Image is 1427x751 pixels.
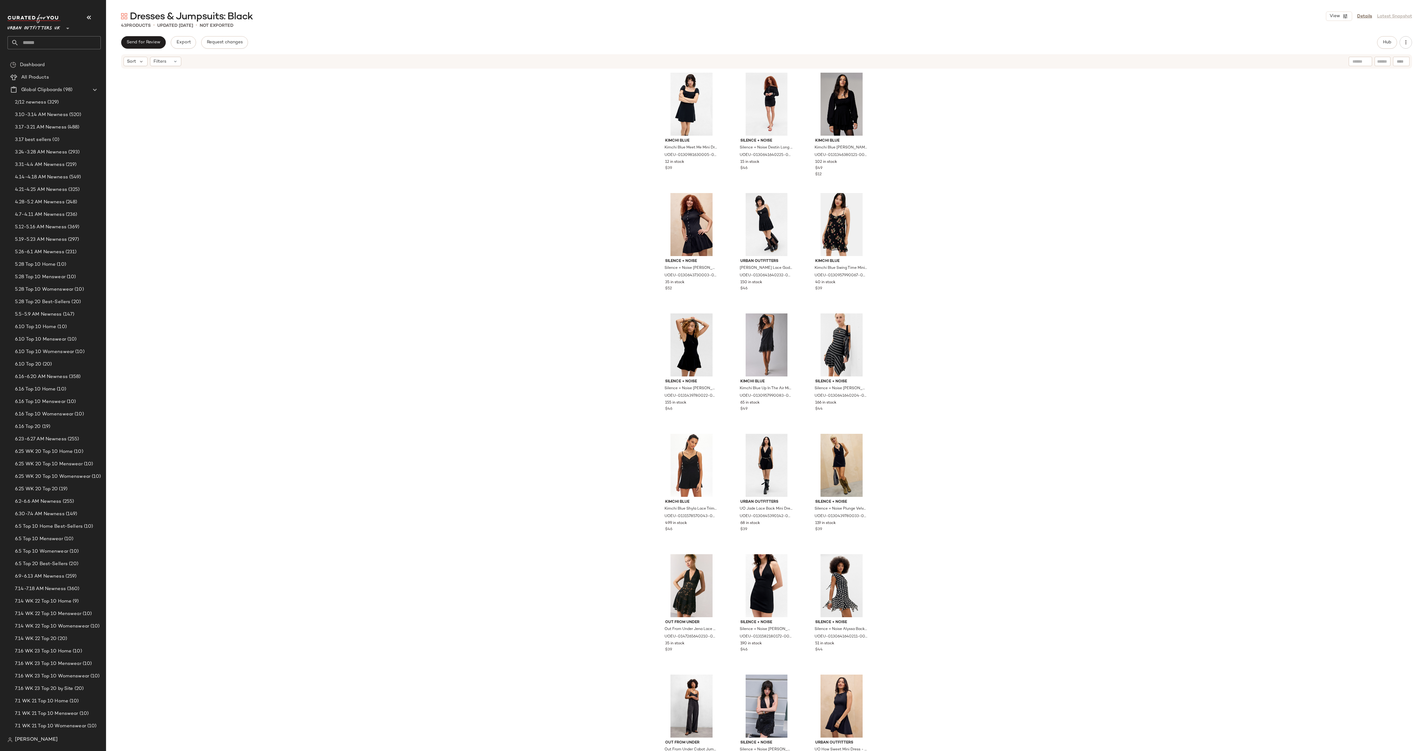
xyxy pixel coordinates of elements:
div: Products [121,22,151,29]
span: (10) [68,548,79,555]
span: 5.28 Top 20 Best-Sellers [15,298,70,306]
img: 0130957990067_009_a2 [810,193,873,256]
img: 0130957990088_001_m [735,675,798,738]
span: 5.28 Top 10 Womenswear [15,286,73,293]
span: $44 [815,647,823,653]
span: (248) [65,199,77,206]
span: 6.9-6.13 AM Newness [15,573,64,580]
span: View [1329,14,1340,19]
span: 6.16 Top 10 Menswear [15,398,66,405]
span: UOEU-0130641640204-000-009 [815,393,867,399]
button: Send for Review [121,36,166,49]
span: 4.28-5.2 AM Newness [15,199,65,206]
span: 7.1 WK 21 Top 10 Womenswear [15,723,86,730]
span: Sort [127,58,136,65]
span: $46 [665,527,672,532]
span: UOEU-0130641640232-000-001 [740,273,792,279]
span: (19) [41,423,51,430]
span: 3.24-3.28 AM Newness [15,149,67,156]
span: $39 [815,527,822,532]
span: $39 [665,647,672,653]
span: Kimchi Blue Up In The Air Mini Dress - Black M at Urban Outfitters [740,386,792,391]
img: 0130641640204_009_b [810,313,873,376]
span: (10) [66,398,76,405]
span: (549) [68,174,81,181]
span: (293) [67,149,80,156]
img: 0130641640211_001_b [810,554,873,617]
span: 3.31-4.4 AM Newness [15,161,65,168]
span: 6.25 WK 20 Top 20 [15,486,58,493]
img: 0130641640225_001_a2 [735,73,798,136]
span: Silence + Noise [740,138,793,144]
span: 190 in stock [740,641,762,647]
img: 0130646130007_001_a2 [810,675,873,738]
span: (20) [56,635,67,642]
span: Silence + Noise [815,499,868,505]
span: 4.14-4.18 AM Newness [15,174,68,181]
span: [PERSON_NAME] [15,736,58,744]
span: (10) [86,723,97,730]
button: Export [171,36,196,49]
span: Silence + Noise Alyssa Backless Mesh Mini Dress - Black L at Urban Outfitters [815,627,867,632]
span: (297) [67,236,79,243]
img: 0130643730003_001_a2 [660,193,723,256]
span: 6.5 Top 10 Menswear [15,535,63,543]
span: Send for Review [126,40,160,45]
span: Kimchi Blue [815,259,868,264]
span: Request changes [207,40,243,45]
span: Dashboard [20,61,45,69]
span: (10) [73,286,84,293]
span: (10) [89,673,100,680]
span: 35 in stock [665,280,684,285]
span: 7.1 WK 21 Top 10 Menswear [15,710,78,717]
span: Filters [153,58,166,65]
span: Export [176,40,191,45]
span: (9) [71,598,79,605]
span: Out From Under [665,620,718,625]
span: (236) [65,211,77,218]
span: Silence + Noise Plunge Velvet Mini Dress - Black L at Urban Outfitters [815,506,867,512]
span: (358) [68,373,81,380]
span: • [153,22,155,29]
img: 0147265640210_001_a2 [660,554,723,617]
p: updated [DATE] [157,22,193,29]
span: Silence + Noise [PERSON_NAME] - Black L at Urban Outfitters [740,627,792,632]
span: Silence + Noise [665,259,718,264]
span: Hub [1383,40,1391,45]
span: (10) [71,648,82,655]
span: (147) [62,311,75,318]
span: (20) [68,560,78,568]
button: View [1326,12,1352,21]
span: $39 [815,286,822,292]
span: 7.14 WK 22 Top 20 [15,635,56,642]
span: 5.12-5.16 AM Newness [15,224,66,231]
span: 68 in stock [740,521,760,526]
span: Urban Outfitters [740,259,793,264]
span: 15 in stock [740,159,759,165]
span: 7.14-7.18 AM Newness [15,585,66,593]
img: svg%3e [121,13,127,19]
span: UOEU-0130641640225-000-001 [740,153,792,158]
span: $49 [740,406,748,412]
span: (10) [78,710,89,717]
span: Dresses & Jumpsuits: Black [130,11,253,23]
span: 6.5 Top 10 Womenwear [15,548,68,555]
span: 102 in stock [815,159,837,165]
span: UOEU-0147265640210-000-001 [665,634,717,640]
span: 12 in stock [665,159,684,165]
span: 5.19-5.23 AM Newness [15,236,67,243]
span: UOEU-0130981630005-000-001 [665,153,717,158]
span: Global Clipboards [21,86,62,94]
span: 6.25 WK 20 Top 10 Home [15,448,73,455]
span: 6.23-6.27 AM Newness [15,436,66,443]
span: 6.25 WK 20 Top 10 Womenswear [15,473,90,480]
span: 119 in stock [815,521,836,526]
span: 35 in stock [665,641,684,647]
span: (19) [58,486,67,493]
span: 7.1 WK 21 Top 10 Home [15,698,68,705]
span: (20) [70,298,81,306]
span: (488) [66,124,80,131]
span: 155 in stock [665,400,686,406]
img: svg%3e [7,737,12,742]
span: 150 in stock [740,280,762,285]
